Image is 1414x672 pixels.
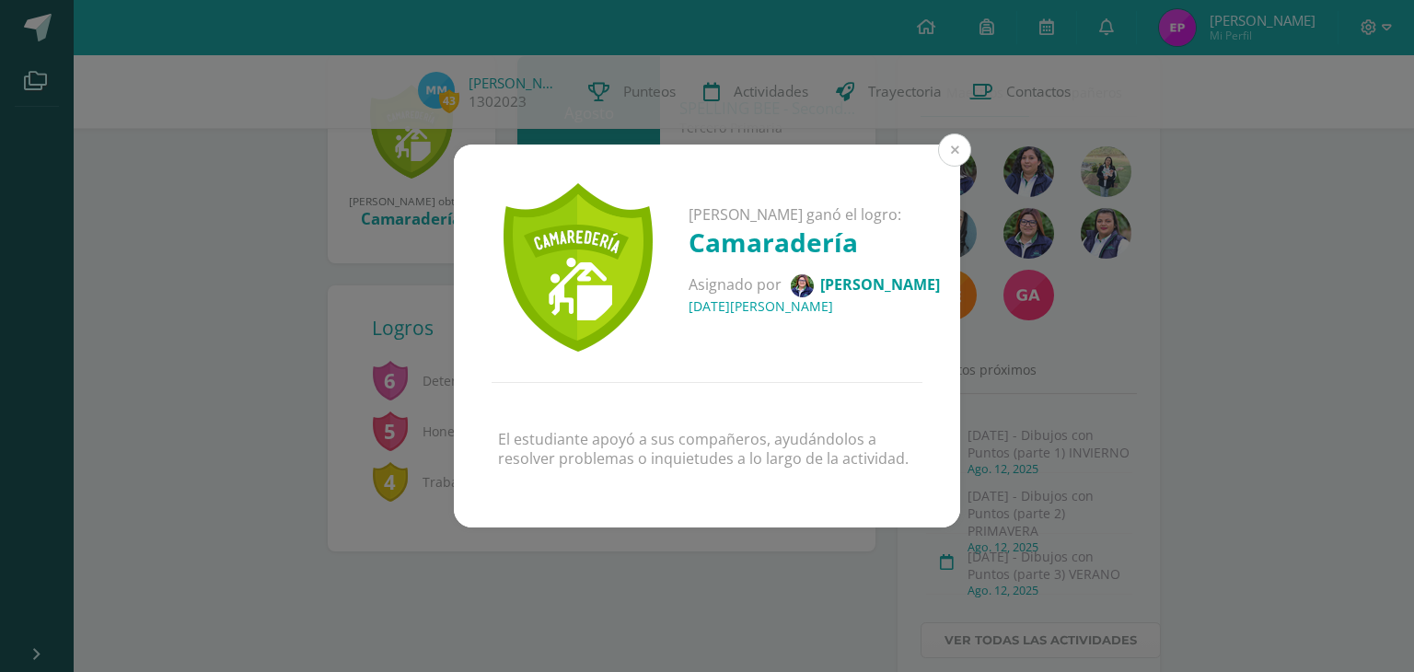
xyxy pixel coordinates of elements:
p: El estudiante apoyó a sus compañeros, ayudándolos a resolver problemas o inquietudes a lo largo d... [498,430,916,469]
p: [PERSON_NAME] ganó el logro: [689,205,940,225]
button: Close (Esc) [938,133,971,167]
h4: [DATE][PERSON_NAME] [689,297,940,315]
p: Asignado por [689,274,940,297]
img: d86ecdbb7fc1747d12c50b6e3051777d.png [791,274,814,297]
h1: Camaradería [689,225,940,260]
span: [PERSON_NAME] [820,273,940,294]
